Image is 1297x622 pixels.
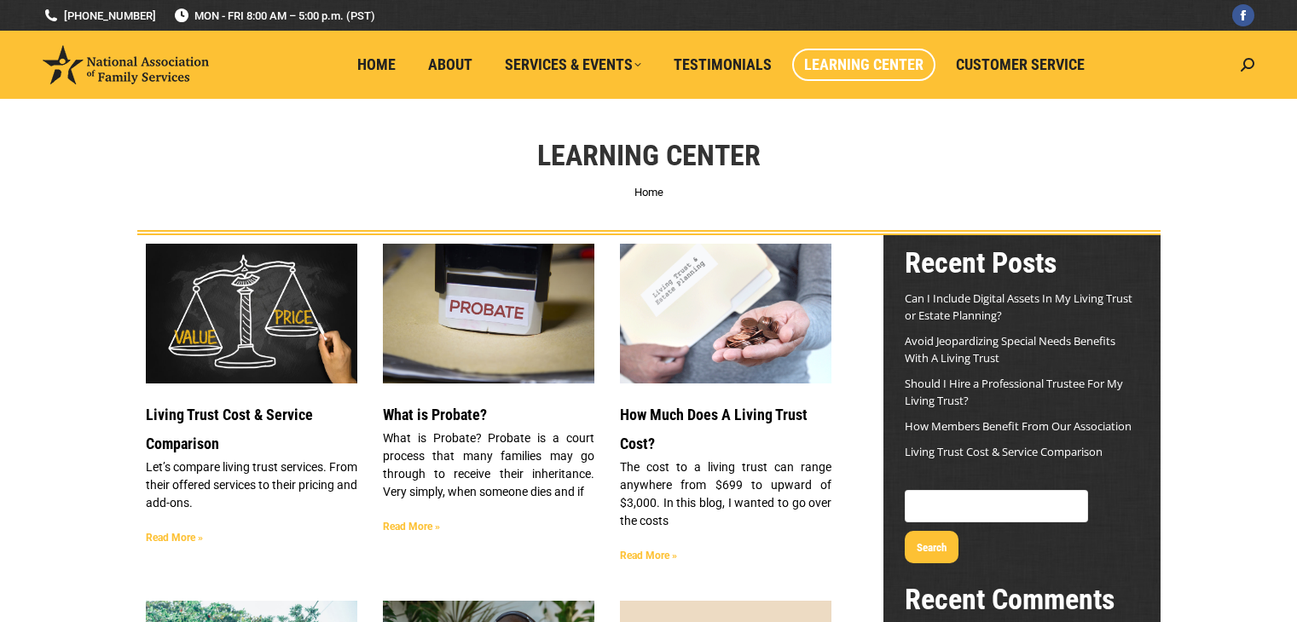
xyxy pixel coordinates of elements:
a: How Members Benefit From Our Association [905,418,1132,434]
a: Living Trust Service and Price Comparison Blog Image [146,244,357,383]
a: Facebook page opens in new window [1232,4,1254,26]
a: Testimonials [662,49,784,81]
span: Testimonials [674,55,772,74]
span: MON - FRI 8:00 AM – 5:00 p.m. (PST) [173,8,375,24]
span: Home [357,55,396,74]
a: Customer Service [944,49,1097,81]
a: Avoid Jeopardizing Special Needs Benefits With A Living Trust [905,333,1115,366]
a: About [416,49,484,81]
a: Should I Hire a Professional Trustee For My Living Trust? [905,376,1123,408]
p: Let’s compare living trust services. From their offered services to their pricing and add-ons. [146,458,357,512]
a: How Much Does A Living Trust Cost? [620,406,808,452]
a: Learning Center [792,49,935,81]
a: What is Probate? [383,406,487,423]
img: What is Probate? [381,243,595,385]
button: Search [905,531,958,563]
span: Learning Center [804,55,924,74]
a: Home [345,49,408,81]
span: Customer Service [956,55,1085,74]
img: National Association of Family Services [43,45,209,84]
a: Read more about Living Trust Cost & Service Comparison [146,532,203,544]
a: Living Trust Cost [620,244,831,383]
a: Read more about What is Probate? [383,521,440,533]
a: What is Probate? [383,244,594,383]
img: Living Trust Cost [619,233,833,395]
h2: Recent Posts [905,244,1139,281]
p: The cost to a living trust can range anywhere from $699 to upward of $3,000. In this blog, I want... [620,458,831,530]
img: Living Trust Service and Price Comparison Blog Image [144,243,358,384]
a: Can I Include Digital Assets In My Living Trust or Estate Planning? [905,291,1132,323]
span: About [428,55,472,74]
a: Living Trust Cost & Service Comparison [146,406,313,452]
a: Read more about How Much Does A Living Trust Cost? [620,550,677,562]
a: Home [634,186,663,199]
p: What is Probate? Probate is a court process that many families may go through to receive their in... [383,429,594,501]
h2: Recent Comments [905,580,1139,618]
h1: Learning Center [537,136,761,174]
span: Services & Events [505,55,641,74]
a: [PHONE_NUMBER] [43,8,156,24]
a: Living Trust Cost & Service Comparison [905,444,1103,459]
